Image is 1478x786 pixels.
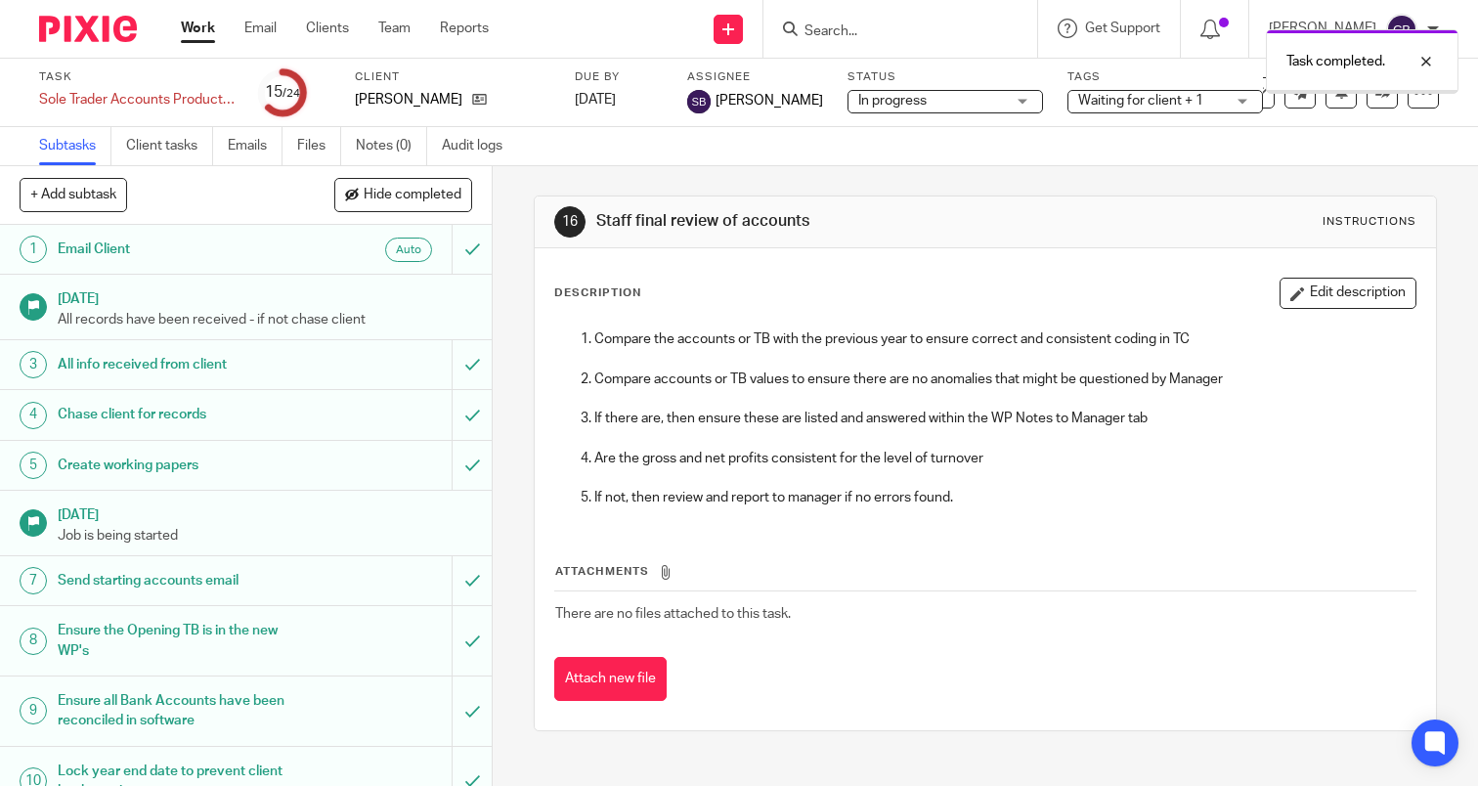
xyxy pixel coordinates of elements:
p: Task completed. [1286,52,1385,71]
div: 7 [20,567,47,594]
label: Task [39,69,235,85]
h1: Ensure the Opening TB is in the new WP's [58,616,308,666]
h1: [DATE] [58,501,472,525]
img: Pixie [39,16,137,42]
label: Due by [575,69,663,85]
h1: [DATE] [58,284,472,309]
div: 15 [265,81,300,104]
img: svg%3E [687,90,711,113]
span: There are no files attached to this task. [555,607,791,621]
a: Reports [440,19,489,38]
p: Description [554,285,641,301]
span: In progress [858,94,927,108]
button: Hide completed [334,178,472,211]
a: Email [244,19,277,38]
div: Instructions [1323,214,1416,230]
span: Waiting for client + 1 [1078,94,1203,108]
div: 9 [20,697,47,724]
p: Are the gross and net profits consistent for the level of turnover [594,449,1415,468]
a: Emails [228,127,283,165]
p: If not, then review and report to manager if no errors found. [594,488,1415,507]
p: Job is being started [58,526,472,546]
button: + Add subtask [20,178,127,211]
a: Audit logs [442,127,517,165]
small: /24 [283,88,300,99]
span: [DATE] [575,93,616,107]
a: Subtasks [39,127,111,165]
span: Attachments [555,566,649,577]
p: Compare the accounts or TB with the previous year to ensure correct and consistent coding in TC [594,329,1415,349]
a: Clients [306,19,349,38]
div: 1 [20,236,47,263]
div: 5 [20,452,47,479]
p: Compare accounts or TB values to ensure there are no anomalies that might be questioned by Manager [594,370,1415,389]
div: 16 [554,206,586,238]
div: 3 [20,351,47,378]
a: Notes (0) [356,127,427,165]
div: Auto [385,238,432,262]
button: Edit description [1280,278,1416,309]
div: 8 [20,628,47,655]
h1: Chase client for records [58,400,308,429]
span: Hide completed [364,188,461,203]
div: Sole Trader Accounts Production Xero [39,90,235,109]
h1: Send starting accounts email [58,566,308,595]
p: If there are, then ensure these are listed and answered within the WP Notes to Manager tab [594,409,1415,428]
button: Attach new file [554,657,667,701]
h1: Create working papers [58,451,308,480]
a: Files [297,127,341,165]
span: [PERSON_NAME] [716,91,823,110]
h1: Staff final review of accounts [596,211,1027,232]
label: Assignee [687,69,823,85]
h1: All info received from client [58,350,308,379]
a: Work [181,19,215,38]
p: [PERSON_NAME] [355,90,462,109]
h1: Email Client [58,235,308,264]
p: All records have been received - if not chase client [58,310,472,329]
h1: Ensure all Bank Accounts have been reconciled in software [58,686,308,736]
img: svg%3E [1386,14,1417,45]
label: Client [355,69,550,85]
div: 4 [20,402,47,429]
a: Team [378,19,411,38]
a: Client tasks [126,127,213,165]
